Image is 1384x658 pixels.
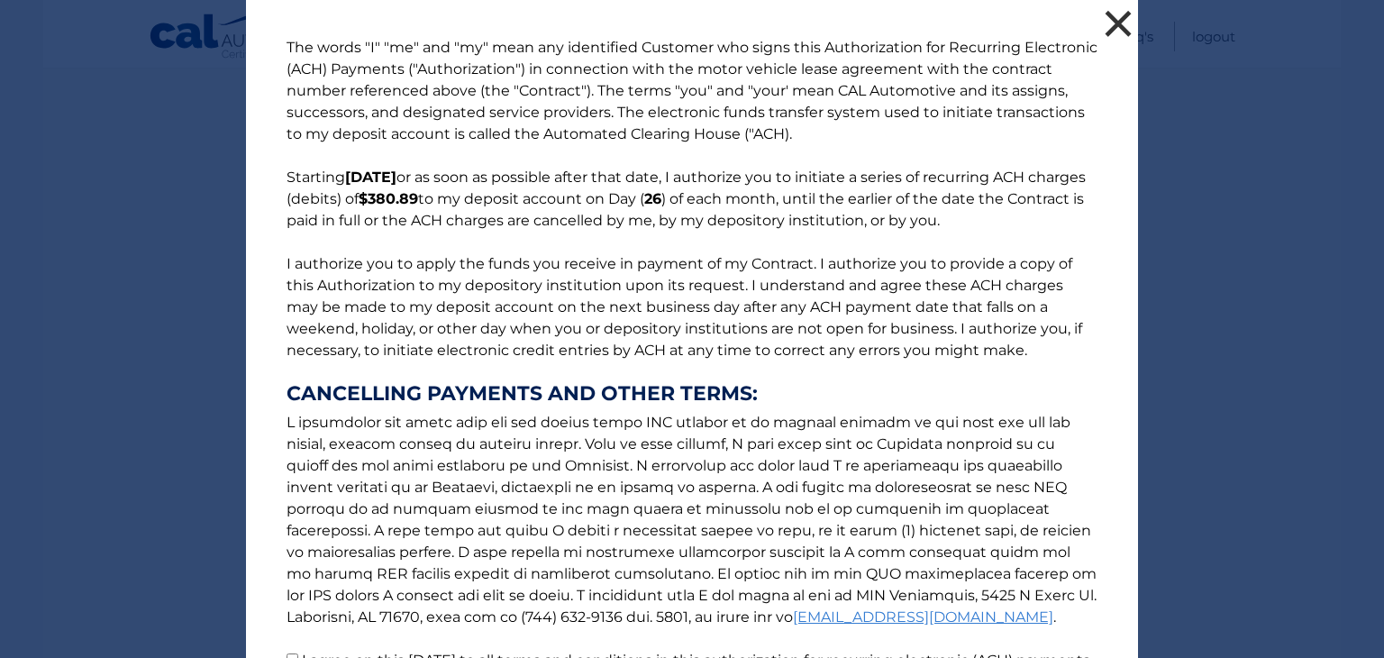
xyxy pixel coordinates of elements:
[644,190,661,207] b: 26
[359,190,418,207] b: $380.89
[793,608,1053,626] a: [EMAIL_ADDRESS][DOMAIN_NAME]
[1100,5,1136,41] button: ×
[345,169,396,186] b: [DATE]
[287,383,1097,405] strong: CANCELLING PAYMENTS AND OTHER TERMS:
